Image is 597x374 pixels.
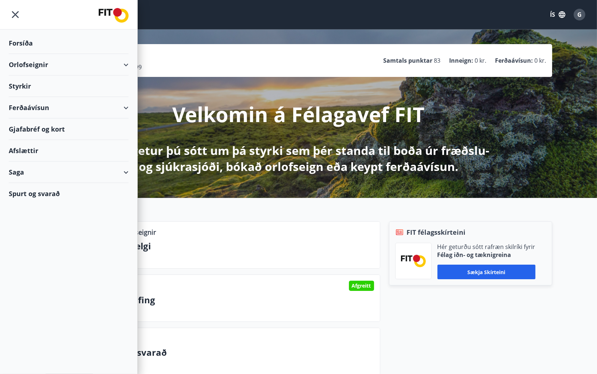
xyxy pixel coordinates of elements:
[495,57,533,65] p: Ferðaávísun :
[9,140,129,161] div: Afslættir
[106,143,491,175] p: Hér getur þú sótt um þá styrki sem þér standa til boða úr fræðslu- og sjúkrasjóði, bókað orlofsei...
[99,240,374,252] p: Næstu helgi
[571,6,588,23] button: G
[437,243,535,251] p: Hér geturðu sótt rafræn skilríki fyrir
[173,100,425,128] p: Velkomin á Félagavef FIT
[9,75,129,97] div: Styrkir
[434,57,441,65] span: 83
[9,32,129,54] div: Forsíða
[437,265,535,279] button: Sækja skírteini
[546,8,569,21] button: ÍS
[475,57,487,65] span: 0 kr.
[449,57,474,65] p: Inneign :
[9,8,22,21] button: menu
[99,227,156,237] p: Lausar orlofseignir
[99,294,374,306] p: Endurhæfing
[99,8,129,23] img: union_logo
[437,251,535,259] p: Félag iðn- og tæknigreina
[9,54,129,75] div: Orlofseignir
[9,118,129,140] div: Gjafabréf og kort
[9,97,129,118] div: Ferðaávísun
[349,281,374,291] div: Afgreitt
[384,57,433,65] p: Samtals punktar
[9,183,129,204] div: Spurt og svarað
[9,161,129,183] div: Saga
[401,255,426,267] img: FPQVkF9lTnNbbaRSFyT17YYeljoOGk5m51IhT0bO.png
[99,346,374,359] p: Spurt og svarað
[577,11,582,19] span: G
[407,227,466,237] span: FIT félagsskírteini
[535,57,546,65] span: 0 kr.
